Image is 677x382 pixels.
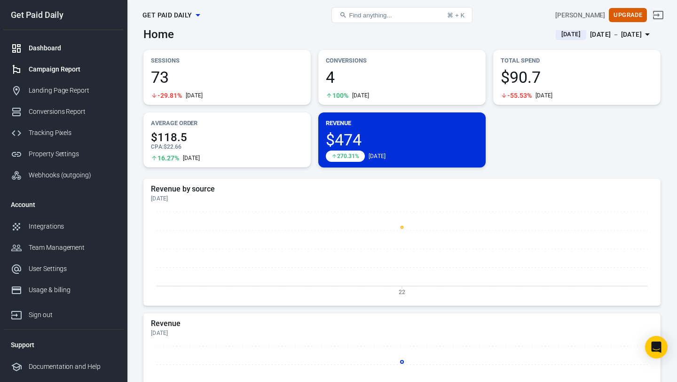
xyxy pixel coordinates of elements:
a: Integrations [3,216,124,237]
div: Tracking Pixels [29,128,116,138]
a: Team Management [3,237,124,258]
div: Campaign Report [29,64,116,74]
a: Tracking Pixels [3,122,124,143]
span: -55.53% [507,92,532,99]
div: Integrations [29,222,116,231]
div: [DATE] [183,154,200,162]
div: Documentation and Help [29,362,116,372]
span: [DATE] [558,30,584,39]
h5: Revenue [151,319,653,328]
div: Property Settings [29,149,116,159]
button: Find anything...⌘ + K [331,7,472,23]
div: [DATE] [151,195,653,202]
p: Conversions [326,56,478,65]
div: Landing Page Report [29,86,116,95]
a: Sign out [3,301,124,326]
span: $90.7 [501,69,653,85]
li: Support [3,334,124,356]
a: User Settings [3,258,124,279]
h5: Revenue by source [151,184,653,194]
div: [DATE] － [DATE] [590,29,642,40]
div: Sign out [29,310,116,320]
span: $118.5 [151,132,303,143]
div: [DATE] [186,92,203,99]
a: Sign out [647,4,669,26]
span: 4 [326,69,478,85]
div: Conversions Report [29,107,116,117]
span: Find anything... [349,12,392,19]
div: [DATE] [352,92,370,99]
li: Account [3,193,124,216]
div: Account id: VKdrdYJY [555,10,605,20]
tspan: 22 [399,288,405,295]
a: Webhooks (outgoing) [3,165,124,186]
span: $474 [326,132,478,148]
div: Team Management [29,243,116,253]
div: [DATE] [369,152,386,160]
div: Usage & billing [29,285,116,295]
div: Get Paid Daily [3,11,124,19]
h3: Home [143,28,174,41]
div: User Settings [29,264,116,274]
span: $22.66 [164,143,181,150]
span: 73 [151,69,303,85]
div: ⌘ + K [447,12,464,19]
a: Property Settings [3,143,124,165]
button: Get Paid Daily [139,7,204,24]
div: [DATE] [151,329,653,337]
button: Upgrade [609,8,647,23]
a: Landing Page Report [3,80,124,101]
p: Average Order [151,118,303,128]
div: Webhooks (outgoing) [29,170,116,180]
div: Open Intercom Messenger [645,336,668,358]
a: Dashboard [3,38,124,59]
p: Sessions [151,56,303,65]
a: Usage & billing [3,279,124,301]
p: Revenue [326,118,478,128]
div: [DATE] [535,92,553,99]
span: -29.81% [157,92,182,99]
div: Dashboard [29,43,116,53]
span: 16.27% [157,155,179,161]
button: [DATE][DATE] － [DATE] [548,27,661,42]
a: Campaign Report [3,59,124,80]
span: 270.31% [337,153,359,159]
a: Conversions Report [3,101,124,122]
span: Get Paid Daily [142,9,192,21]
span: CPA : [151,143,164,150]
p: Total Spend [501,56,653,65]
span: 100% [332,92,348,99]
